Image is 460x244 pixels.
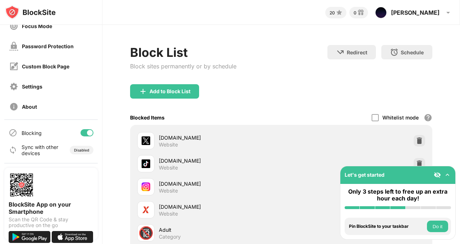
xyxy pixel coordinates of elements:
[5,5,56,19] img: logo-blocksite.svg
[138,226,153,240] div: 🔞
[375,7,387,18] img: ACg8ocJ6SkL9Op1RNhBpEP6u1uHttbOGx6mMxVOLVpfdIZuUi29IuOqP=s96-c
[130,114,165,121] div: Blocked Items
[427,221,448,232] button: Do it
[159,234,181,240] div: Category
[159,226,281,234] div: Adult
[9,62,18,71] img: customize-block-page-off.svg
[142,159,150,168] img: favicons
[401,49,424,55] div: Schedule
[444,171,451,179] img: omni-setup-toggle.svg
[142,205,150,214] img: favicons
[22,130,42,136] div: Blocking
[434,171,441,179] img: eye-not-visible.svg
[52,231,93,243] img: download-on-the-app-store.svg
[130,45,236,60] div: Block List
[159,211,178,217] div: Website
[9,146,17,154] img: sync-icon.svg
[354,10,356,15] div: 0
[9,172,34,198] img: options-page-qr-code.png
[159,187,178,194] div: Website
[9,128,17,137] img: blocking-icon.svg
[349,224,425,229] div: Pin BlockSite to your taskbar
[159,141,178,148] div: Website
[9,82,18,91] img: settings-off.svg
[345,188,451,202] div: Only 3 steps left to free up an extra hour each day!
[142,136,150,145] img: favicons
[9,42,18,51] img: password-protection-off.svg
[22,104,37,110] div: About
[159,180,281,187] div: [DOMAIN_NAME]
[159,157,281,164] div: [DOMAIN_NAME]
[347,49,367,55] div: Redirect
[9,201,93,215] div: BlockSite App on your Smartphone
[356,8,365,17] img: reward-small.svg
[391,9,440,16] div: [PERSON_NAME]
[159,134,281,141] div: [DOMAIN_NAME]
[9,102,18,111] img: about-off.svg
[159,164,178,171] div: Website
[22,83,42,90] div: Settings
[9,231,50,243] img: get-it-on-google-play.svg
[9,217,93,228] div: Scan the QR Code & stay productive on the go
[9,22,18,31] img: focus-off.svg
[345,172,385,178] div: Let's get started
[22,63,69,69] div: Custom Block Page
[22,144,59,156] div: Sync with other devices
[22,43,74,49] div: Password Protection
[382,114,419,121] div: Whitelist mode
[130,63,236,70] div: Block sites permanently or by schedule
[159,203,281,211] div: [DOMAIN_NAME]
[142,182,150,191] img: favicons
[330,10,335,15] div: 20
[335,8,344,17] img: points-small.svg
[22,23,52,29] div: Focus Mode
[74,148,89,152] div: Disabled
[149,89,190,94] div: Add to Block List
